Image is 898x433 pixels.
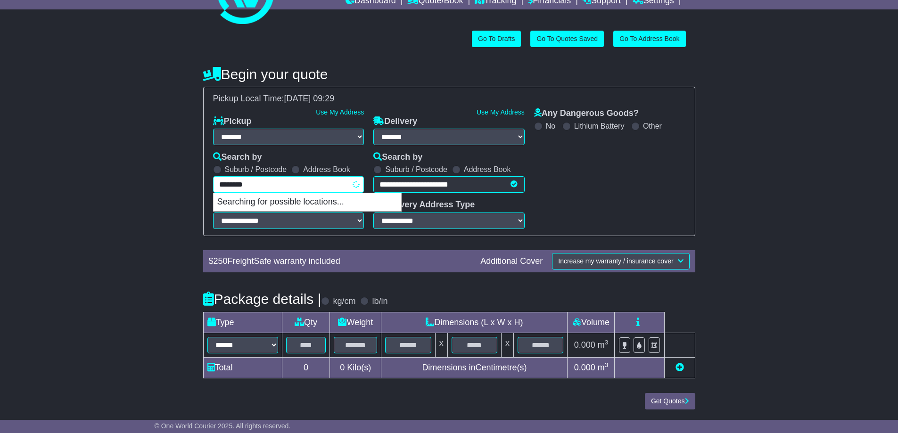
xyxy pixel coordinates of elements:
a: Go To Address Book [613,31,685,47]
h4: Package details | [203,291,321,307]
label: Delivery Address Type [373,200,475,210]
a: Use My Address [477,108,525,116]
button: Get Quotes [645,393,695,409]
label: lb/in [372,296,387,307]
label: Pickup [213,116,252,127]
label: Lithium Battery [574,122,625,131]
td: Dimensions (L x W x H) [381,312,568,333]
sup: 3 [605,361,609,368]
td: x [435,333,447,357]
label: Address Book [303,165,350,174]
div: Pickup Local Time: [208,94,690,104]
label: Suburb / Postcode [225,165,287,174]
span: [DATE] 09:29 [284,94,335,103]
td: Qty [282,312,330,333]
td: Dimensions in Centimetre(s) [381,357,568,378]
a: Use My Address [316,108,364,116]
td: Type [203,312,282,333]
label: Any Dangerous Goods? [534,108,639,119]
a: Add new item [676,363,684,372]
button: Increase my warranty / insurance cover [552,253,689,270]
span: 0.000 [574,340,595,350]
td: Total [203,357,282,378]
div: Additional Cover [476,256,547,267]
label: Delivery [373,116,417,127]
span: Increase my warranty / insurance cover [558,257,673,265]
label: Search by [373,152,422,163]
p: Searching for possible locations... [214,193,401,211]
span: m [598,363,609,372]
span: © One World Courier 2025. All rights reserved. [155,422,291,430]
label: Suburb / Postcode [385,165,447,174]
td: x [502,333,514,357]
a: Go To Drafts [472,31,521,47]
h4: Begin your quote [203,66,695,82]
label: Address Book [464,165,511,174]
td: 0 [282,357,330,378]
td: Kilo(s) [330,357,381,378]
span: m [598,340,609,350]
label: kg/cm [333,296,355,307]
a: Go To Quotes Saved [530,31,604,47]
span: 0.000 [574,363,595,372]
span: 250 [214,256,228,266]
label: Search by [213,152,262,163]
div: $ FreightSafe warranty included [204,256,476,267]
label: Other [643,122,662,131]
td: Weight [330,312,381,333]
label: No [546,122,555,131]
td: Volume [568,312,615,333]
span: 0 [340,363,345,372]
sup: 3 [605,339,609,346]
